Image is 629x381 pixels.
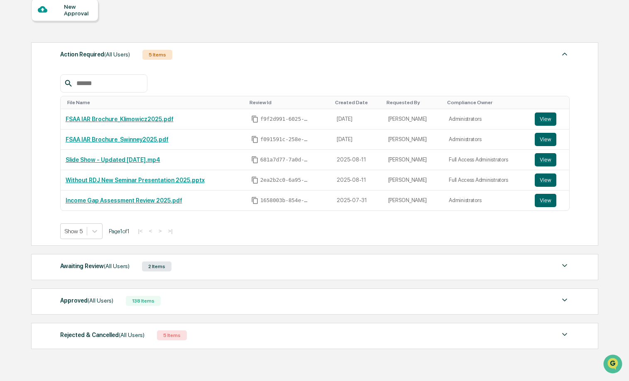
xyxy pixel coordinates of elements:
div: Toggle SortBy [387,100,441,105]
a: 🗄️Attestations [57,101,106,116]
td: [PERSON_NAME] [383,170,444,190]
td: [PERSON_NAME] [383,150,444,170]
button: >| [165,227,175,234]
span: Copy Id [251,136,259,143]
div: 5 Items [142,50,172,60]
td: Administrators [444,129,530,150]
td: 2025-07-31 [332,190,383,210]
td: Administrators [444,109,530,129]
a: Powered byPylon [59,140,100,147]
td: 2025-08-11 [332,170,383,190]
div: 🗄️ [60,105,67,112]
div: 🔎 [8,121,15,128]
span: Copy Id [251,115,259,123]
button: < [147,227,155,234]
div: Awaiting Review [60,261,130,271]
a: 🔎Data Lookup [5,117,56,132]
td: 2025-08-11 [332,150,383,170]
button: View [535,173,556,187]
span: 681a7d77-7a0d-496a-a1b0-8952106e0113 [260,156,310,163]
img: caret [560,295,570,305]
div: Rejected & Cancelled [60,330,144,340]
iframe: Open customer support [602,354,625,376]
div: Toggle SortBy [335,100,379,105]
input: Clear [22,38,137,46]
div: 🖐️ [8,105,15,112]
div: 5 Items [157,330,187,340]
a: View [535,153,564,166]
a: Income Gap Assessment Review 2025.pdf [66,197,182,204]
td: Full Access Administrators [444,170,530,190]
span: Pylon [83,141,100,147]
div: 2 Items [142,261,171,271]
td: [PERSON_NAME] [383,190,444,210]
div: Toggle SortBy [536,100,566,105]
div: We're available if you need us! [28,72,105,78]
span: 1658003b-854e-4da5-b02e-8f8e6f3c4937 [260,197,310,204]
span: Page 1 of 1 [109,228,130,234]
div: Start new chat [28,64,136,72]
button: View [535,133,556,146]
a: View [535,173,564,187]
div: New Approval [64,3,92,17]
a: 🖐️Preclearance [5,101,57,116]
span: f091591c-258e-4060-8e35-534fcced5807 [260,136,310,143]
button: Start new chat [141,66,151,76]
span: Preclearance [17,105,54,113]
td: [PERSON_NAME] [383,109,444,129]
img: caret [560,49,570,59]
span: f9f2d991-6025-43f3-a430-c8e6fb01b9f4 [260,116,310,122]
span: (All Users) [119,332,144,338]
div: Toggle SortBy [447,100,526,105]
td: Full Access Administrators [444,150,530,170]
td: [DATE] [332,109,383,129]
td: [PERSON_NAME] [383,129,444,150]
span: 2ea2b2c0-6a95-475c-87cc-7fdde2d3a076 [260,177,310,183]
button: View [535,194,556,207]
td: Administrators [444,190,530,210]
img: 1746055101610-c473b297-6a78-478c-a979-82029cc54cd1 [8,64,23,78]
span: Copy Id [251,197,259,204]
div: Approved [60,295,113,306]
img: caret [560,261,570,271]
a: FSAA IAR Brochure_Swinney2025.pdf [66,136,169,143]
button: > [156,227,164,234]
span: Copy Id [251,156,259,164]
p: How can we help? [8,17,151,31]
div: Toggle SortBy [250,100,329,105]
a: View [535,133,564,146]
div: Toggle SortBy [67,100,243,105]
a: Slide Show - Updated [DATE].mp4 [66,156,160,163]
span: Attestations [69,105,103,113]
span: Copy Id [251,176,259,184]
a: FSAA IAR Brochure_Klimowicz2025.pdf [66,116,174,122]
button: View [535,112,556,126]
span: Data Lookup [17,120,52,129]
a: View [535,112,564,126]
button: |< [136,227,145,234]
div: 138 Items [126,296,161,306]
span: (All Users) [104,51,130,58]
a: Without RDJ New Seminar Presentation 2025.pptx [66,177,205,183]
button: View [535,153,556,166]
a: View [535,194,564,207]
span: (All Users) [104,263,130,269]
span: (All Users) [88,297,113,304]
td: [DATE] [332,129,383,150]
div: Action Required [60,49,130,60]
img: caret [560,330,570,339]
